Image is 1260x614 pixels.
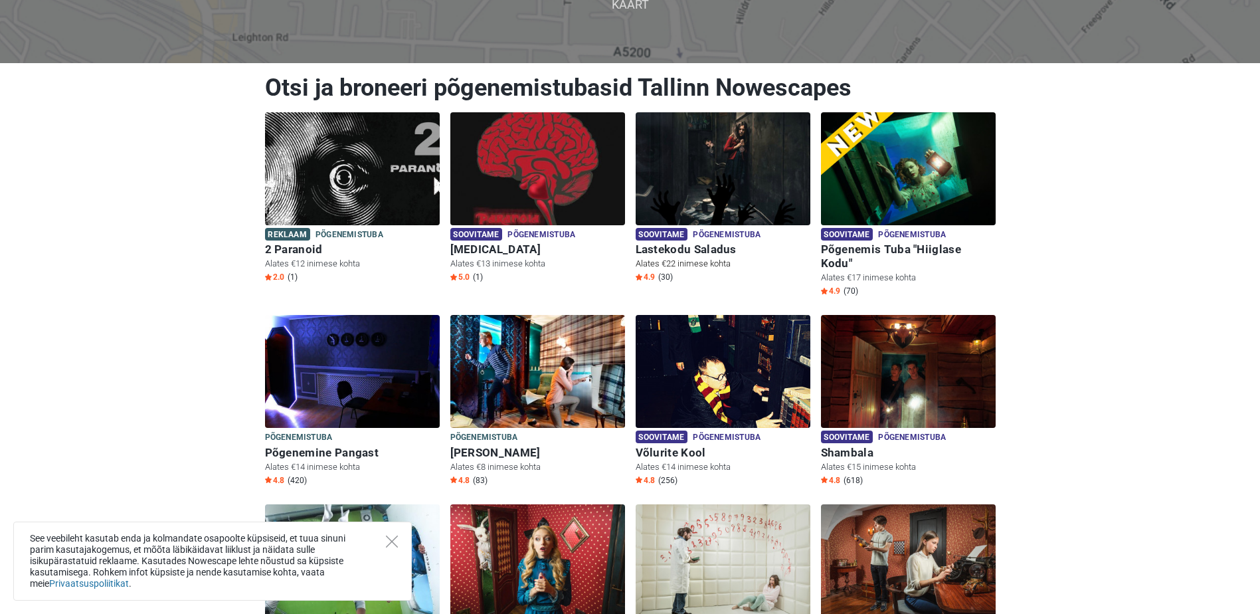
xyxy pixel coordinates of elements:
[13,522,412,601] div: See veebileht kasutab enda ja kolmandate osapoolte küpsiseid, et tuua sinuni parim kasutajakogemu...
[636,243,810,256] h6: Lastekodu Saladus
[265,461,440,473] p: Alates €14 inimese kohta
[693,228,761,243] span: Põgenemistuba
[450,272,470,282] span: 5.0
[386,536,398,548] button: Close
[265,315,440,428] img: Põgenemine Pangast
[265,446,440,460] h6: Põgenemine Pangast
[450,258,625,270] p: Alates €13 inimese kohta
[636,112,810,286] a: Lastekodu Saladus Soovitame Põgenemistuba Lastekodu Saladus Alates €22 inimese kohta Star4.9 (30)
[450,228,503,241] span: Soovitame
[473,475,488,486] span: (83)
[821,286,840,296] span: 4.9
[450,274,457,280] img: Star
[636,274,642,280] img: Star
[288,475,307,486] span: (420)
[450,112,625,225] img: Paranoia
[636,228,688,241] span: Soovitame
[450,315,625,428] img: Sherlock Holmes
[450,446,625,460] h6: [PERSON_NAME]
[265,112,440,286] a: 2 Paranoid Reklaam Põgenemistuba 2 Paranoid Alates €12 inimese kohta Star2.0 (1)
[658,475,677,486] span: (256)
[507,228,575,243] span: Põgenemistuba
[821,315,996,488] a: Shambala Soovitame Põgenemistuba Shambala Alates €15 inimese kohta Star4.8 (618)
[450,315,625,488] a: Sherlock Holmes Põgenemistuba [PERSON_NAME] Alates €8 inimese kohta Star4.8 (83)
[636,461,810,473] p: Alates €14 inimese kohta
[315,228,383,243] span: Põgenemistuba
[265,112,440,225] img: 2 Paranoid
[450,461,625,473] p: Alates €8 inimese kohta
[265,228,310,241] span: Reklaam
[878,228,946,243] span: Põgenemistuba
[636,315,810,428] img: Võlurite Kool
[265,476,272,483] img: Star
[450,431,518,445] span: Põgenemistuba
[821,112,996,300] a: Põgenemis Tuba "Hiiglase Kodu" Soovitame Põgenemistuba Põgenemis Tuba "Hiiglase Kodu" Alates €17 ...
[450,475,470,486] span: 4.8
[265,258,440,270] p: Alates €12 inimese kohta
[821,228,873,241] span: Soovitame
[636,258,810,270] p: Alates €22 inimese kohta
[844,475,863,486] span: (618)
[450,476,457,483] img: Star
[265,272,284,282] span: 2.0
[636,446,810,460] h6: Võlurite Kool
[658,272,673,282] span: (30)
[636,475,655,486] span: 4.8
[693,431,761,445] span: Põgenemistuba
[49,578,129,589] a: Privaatsuspoliitikat
[450,243,625,256] h6: [MEDICAL_DATA]
[821,272,996,284] p: Alates €17 inimese kohta
[265,431,333,445] span: Põgenemistuba
[636,272,655,282] span: 4.9
[636,431,688,443] span: Soovitame
[878,431,946,445] span: Põgenemistuba
[265,315,440,488] a: Põgenemine Pangast Põgenemistuba Põgenemine Pangast Alates €14 inimese kohta Star4.8 (420)
[821,461,996,473] p: Alates €15 inimese kohta
[265,475,284,486] span: 4.8
[821,431,873,443] span: Soovitame
[265,73,996,102] h1: Otsi ja broneeri põgenemistubasid Tallinn Nowescapes
[821,476,828,483] img: Star
[450,112,625,286] a: Paranoia Soovitame Põgenemistuba [MEDICAL_DATA] Alates €13 inimese kohta Star5.0 (1)
[821,288,828,294] img: Star
[265,274,272,280] img: Star
[288,272,298,282] span: (1)
[821,243,996,270] h6: Põgenemis Tuba "Hiiglase Kodu"
[821,315,996,428] img: Shambala
[821,446,996,460] h6: Shambala
[473,272,483,282] span: (1)
[265,243,440,256] h6: 2 Paranoid
[636,476,642,483] img: Star
[636,112,810,225] img: Lastekodu Saladus
[821,475,840,486] span: 4.8
[821,112,996,225] img: Põgenemis Tuba "Hiiglase Kodu"
[844,286,858,296] span: (70)
[636,315,810,488] a: Võlurite Kool Soovitame Põgenemistuba Võlurite Kool Alates €14 inimese kohta Star4.8 (256)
